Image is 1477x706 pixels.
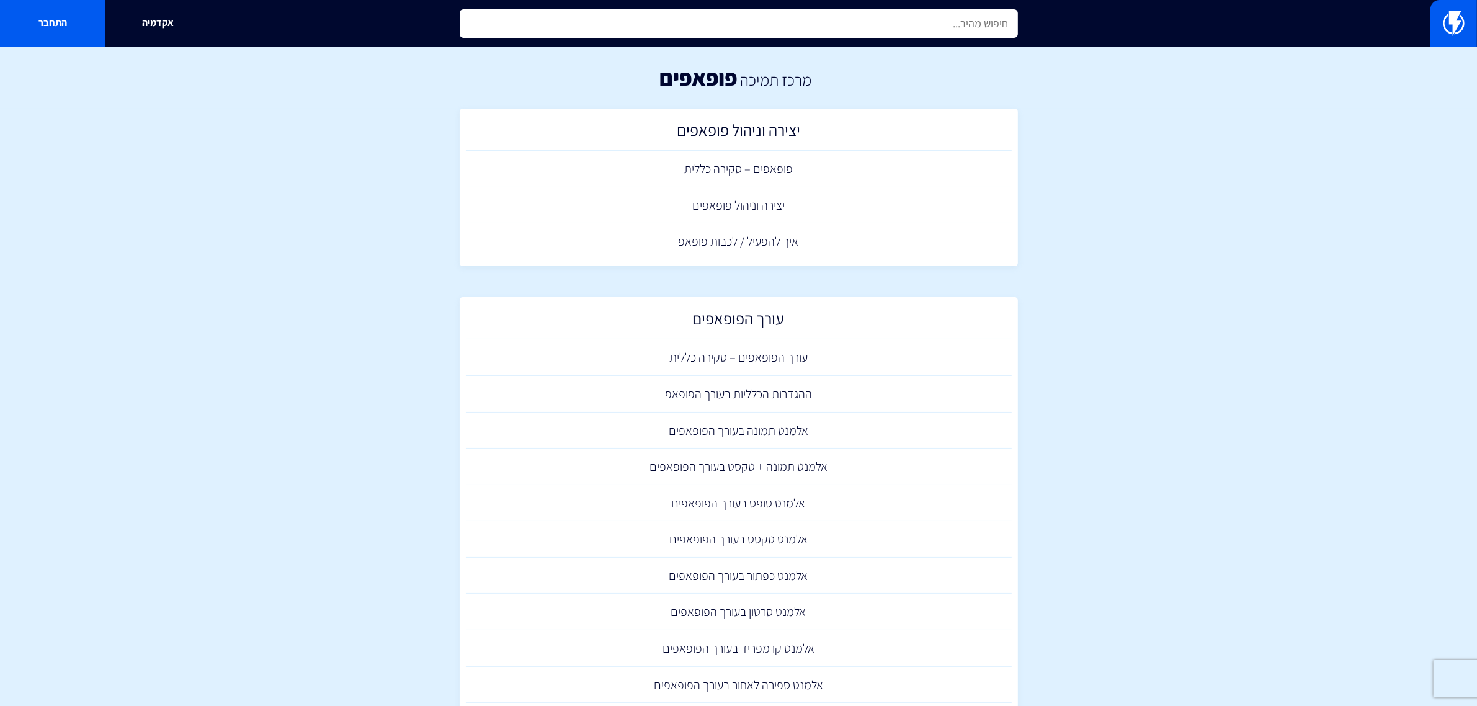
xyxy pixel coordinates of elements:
[659,65,737,90] h1: פופאפים
[466,413,1012,449] a: אלמנט תמונה בעורך הפופאפים
[740,69,811,90] a: מרכז תמיכה
[466,187,1012,224] a: יצירה וניהול פופאפים
[460,9,1018,38] input: חיפוש מהיר...
[466,151,1012,187] a: פופאפים – סקירה כללית
[466,303,1012,340] a: עורך הפופאפים
[466,339,1012,376] a: עורך הפופאפים – סקירה כללית
[472,121,1006,145] h2: יצירה וניהול פופאפים
[466,594,1012,630] a: אלמנט סרטון בעורך הפופאפים
[466,376,1012,413] a: ההגדרות הכלליות בעורך הפופאפ
[466,115,1012,151] a: יצירה וניהול פופאפים
[466,630,1012,667] a: אלמנט קו מפריד בעורך הפופאפים
[466,485,1012,522] a: אלמנט טופס בעורך הפופאפים
[472,310,1006,334] h2: עורך הפופאפים
[466,223,1012,260] a: איך להפעיל / לכבות פופאפ
[466,521,1012,558] a: אלמנט טקסט בעורך הפופאפים
[466,449,1012,485] a: אלמנט תמונה + טקסט בעורך הפופאפים
[466,667,1012,704] a: אלמנט ספירה לאחור בעורך הפופאפים
[466,558,1012,594] a: אלמנט כפתור בעורך הפופאפים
